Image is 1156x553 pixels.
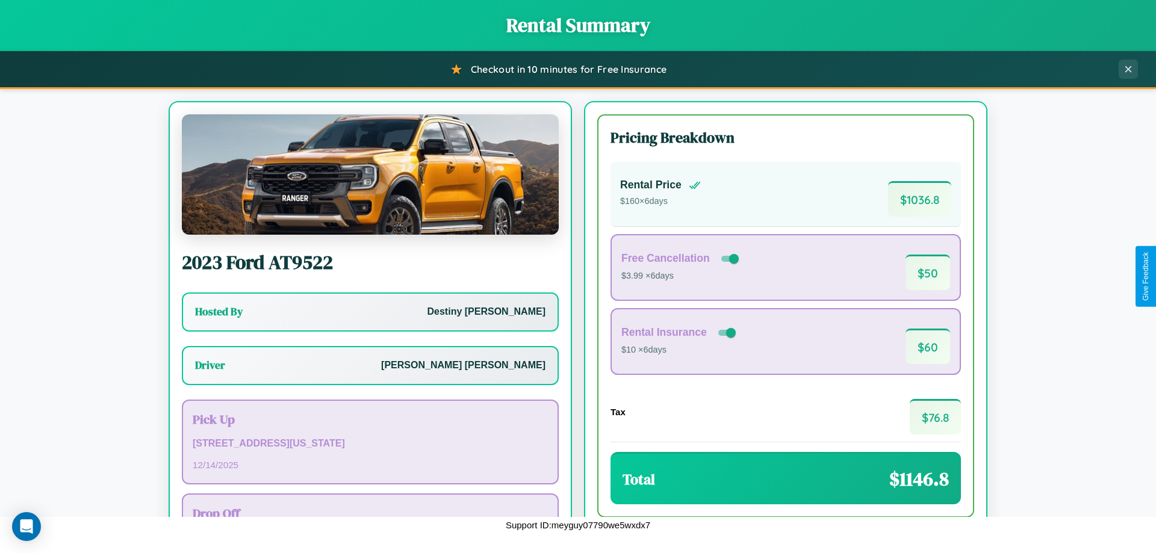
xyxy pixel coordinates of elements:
span: $ 76.8 [910,399,961,434]
h3: Drop Off [193,504,548,522]
h1: Rental Summary [12,12,1144,39]
p: [STREET_ADDRESS][US_STATE] [193,435,548,453]
p: $10 × 6 days [621,342,738,358]
h3: Hosted By [195,304,243,319]
h4: Free Cancellation [621,252,710,265]
h3: Driver [195,358,225,372]
p: Destiny [PERSON_NAME] [427,303,545,321]
h4: Rental Price [620,179,682,191]
p: $ 160 × 6 days [620,194,701,209]
h4: Rental Insurance [621,326,707,339]
p: Support ID: meyguy07790we5wxdx7 [506,517,650,533]
img: Ford AT9522 [182,114,559,235]
p: $3.99 × 6 days [621,268,741,284]
h2: 2023 Ford AT9522 [182,249,559,276]
span: $ 1146.8 [889,466,949,492]
span: $ 1036.8 [888,181,951,217]
h3: Pricing Breakdown [611,128,961,147]
p: [PERSON_NAME] [PERSON_NAME] [381,357,545,374]
span: Checkout in 10 minutes for Free Insurance [471,63,667,75]
div: Give Feedback [1142,252,1150,301]
h3: Total [623,469,655,489]
h4: Tax [611,407,626,417]
p: 12 / 14 / 2025 [193,457,548,473]
span: $ 50 [906,255,950,290]
span: $ 60 [906,329,950,364]
div: Open Intercom Messenger [12,512,41,541]
h3: Pick Up [193,410,548,428]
